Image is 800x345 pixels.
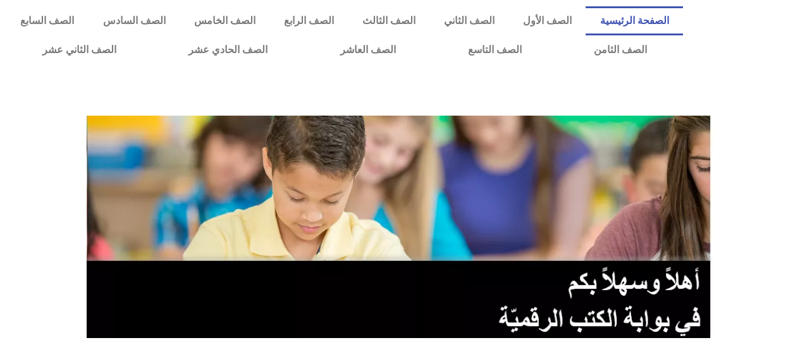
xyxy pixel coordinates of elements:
a: الصف الثاني عشر [6,35,152,64]
a: الصف الثالث [348,6,429,35]
a: الصف العاشر [304,35,432,64]
a: الصف الثامن [558,35,683,64]
a: الصف الخامس [180,6,269,35]
a: الصف الحادي عشر [152,35,304,64]
a: الصف السادس [89,6,180,35]
a: الصف التاسع [432,35,558,64]
a: الصفحة الرئيسية [586,6,683,35]
a: الصف الثاني [429,6,508,35]
a: الصف الأول [508,6,586,35]
a: الصف السابع [6,6,89,35]
a: الصف الرابع [269,6,348,35]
